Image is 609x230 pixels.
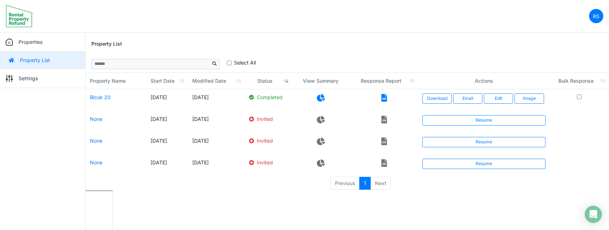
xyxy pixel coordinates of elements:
th: Start Date: activate to sort column ascending [146,73,188,89]
a: Resume [422,115,545,125]
h6: Property List [91,41,122,47]
button: Email [453,93,482,103]
th: Actions [418,73,549,89]
p: Invited [249,115,287,123]
a: None [90,116,102,122]
td: [DATE] [146,111,188,133]
th: Bulk Response: activate to sort column ascending [550,73,609,89]
td: [DATE] [146,133,188,154]
a: None [90,159,102,165]
th: Status: activate to sort column ascending [245,73,291,89]
td: [DATE] [188,89,245,111]
td: [DATE] [188,154,245,176]
a: Blcok 20 [90,94,111,100]
td: [DATE] [188,133,245,154]
a: 1 [359,177,371,190]
img: sidemenu_settings.png [6,75,13,82]
img: spp logo [6,5,34,27]
a: Resume [422,159,545,169]
img: sidemenu_properties.png [6,39,13,46]
button: Image [514,93,544,103]
p: Properties [19,38,42,46]
th: Modified Date: activate to sort column ascending [188,73,245,89]
a: Resume [422,137,545,147]
td: [DATE] [188,111,245,133]
th: View Summary [291,73,350,89]
th: Property Name: activate to sort column ascending [86,73,146,89]
td: [DATE] [146,154,188,176]
p: Settings [19,75,38,82]
a: Download [422,93,452,103]
div: Open Intercom Messenger [585,206,602,223]
label: Select All [234,59,256,66]
a: Edit [484,93,513,103]
a: RS [589,9,603,23]
p: Completed [249,93,287,101]
p: Invited [249,159,287,166]
td: [DATE] [146,89,188,111]
input: Sizing example input [91,59,210,69]
p: Invited [249,137,287,144]
p: RS [593,12,599,20]
th: Response Report: activate to sort column ascending [350,73,418,89]
a: None [90,138,102,144]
